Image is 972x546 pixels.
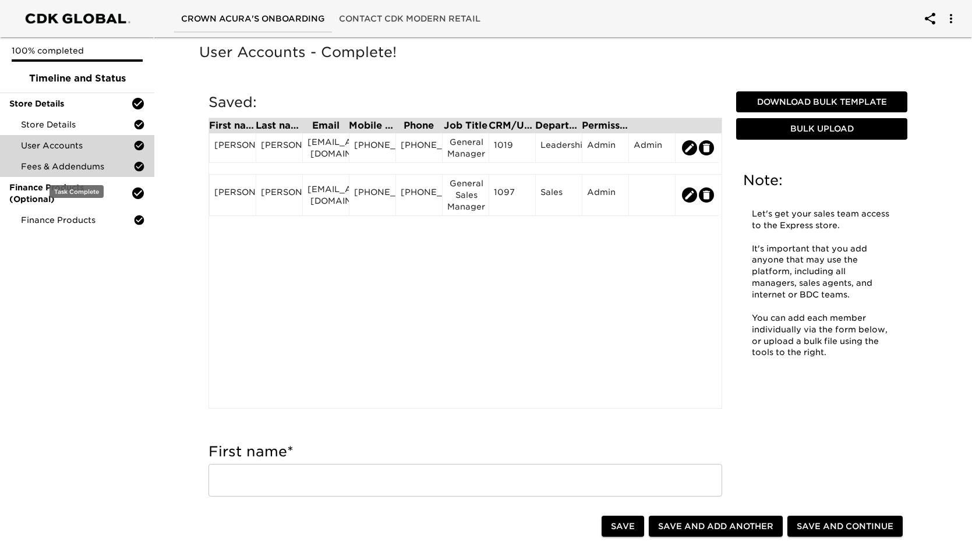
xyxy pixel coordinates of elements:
button: Save and Add Another [649,516,783,537]
span: Contact CDK Modern Retail [339,12,480,26]
div: General Sales Manager [447,178,484,212]
div: First name [209,121,256,130]
span: Finance Products [21,214,133,226]
button: edit [699,187,714,203]
h5: First name [208,442,722,461]
div: [PERSON_NAME] [261,139,298,157]
div: Department [535,121,582,130]
span: User Accounts [21,140,133,151]
div: [PHONE_NUMBER] [401,186,437,204]
button: account of current user [916,5,944,33]
span: Store Details [21,119,133,130]
div: Leadership [540,139,577,157]
button: Save and Continue [787,516,903,537]
div: Job Title [442,121,489,130]
span: Crown Acura's Onboarding [181,12,325,26]
p: 100% completed [12,45,143,56]
button: Download Bulk Template [736,91,907,113]
span: Save and Continue [797,519,893,534]
span: Store Details [9,98,131,109]
div: [PERSON_NAME] [214,139,251,157]
p: It's important that you add anyone that may use the platform, including all managers, sales agent... [752,243,892,301]
div: [PERSON_NAME] [261,186,298,204]
h5: Note: [743,171,900,190]
div: [PHONE_NUMBER] [401,139,437,157]
span: Timeline and Status [9,72,145,86]
span: Download Bulk Template [741,95,903,109]
div: General Manager [447,136,484,159]
h5: User Accounts - Complete! [199,43,917,62]
div: [PHONE_NUMBER] [354,186,391,204]
p: You can add each member individually via the form below, or upload a bulk file using the tools to... [752,313,892,359]
div: [PHONE_NUMBER] [354,139,391,157]
span: Finance Products (Optional) [9,182,131,205]
span: Fees & Addendums [21,161,133,172]
div: [EMAIL_ADDRESS][DOMAIN_NAME] [307,183,344,207]
button: edit [699,140,714,155]
div: Permission Set [582,121,628,130]
p: Let's get your sales team access to the Express store. [752,208,892,232]
button: edit [682,187,697,203]
div: Admin [587,186,624,204]
button: Save [602,516,644,537]
div: 1019 [494,139,531,157]
span: Save and Add Another [658,519,773,534]
div: Sales [540,186,577,204]
div: Last name [256,121,302,130]
div: Mobile Phone [349,121,395,130]
button: account of current user [937,5,965,33]
h5: Saved: [208,93,722,112]
button: Bulk Upload [736,118,907,140]
div: Admin [634,139,670,157]
span: Save [611,519,635,534]
button: edit [682,140,697,155]
div: CRM/User ID [489,121,535,130]
div: [PERSON_NAME] [214,186,251,204]
span: Bulk Upload [741,122,903,136]
div: [EMAIL_ADDRESS][DOMAIN_NAME] [307,136,344,159]
div: Email [302,121,349,130]
div: Admin [587,139,624,157]
div: 1097 [494,186,531,204]
div: Phone [395,121,442,130]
